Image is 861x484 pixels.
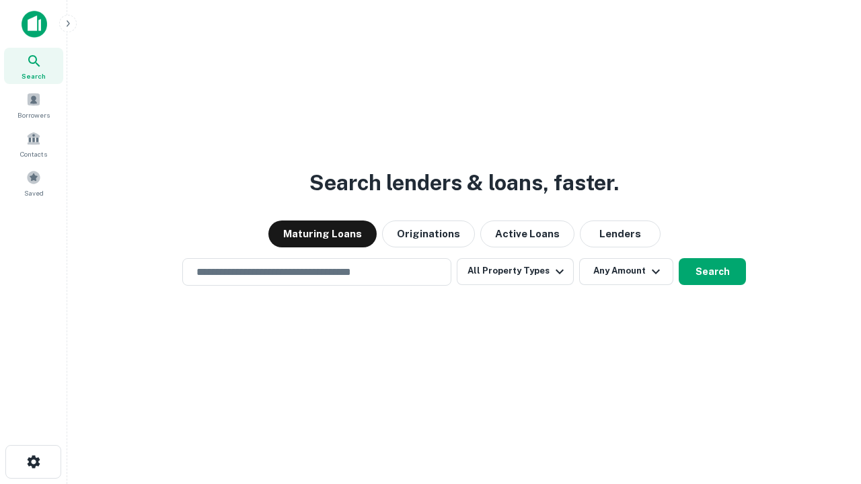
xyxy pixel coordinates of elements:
[382,220,475,247] button: Originations
[268,220,377,247] button: Maturing Loans
[457,258,574,285] button: All Property Types
[4,165,63,201] a: Saved
[17,110,50,120] span: Borrowers
[4,126,63,162] a: Contacts
[24,188,44,198] span: Saved
[22,71,46,81] span: Search
[580,220,661,247] button: Lenders
[4,87,63,123] a: Borrowers
[794,376,861,441] iframe: Chat Widget
[309,167,619,199] h3: Search lenders & loans, faster.
[480,220,574,247] button: Active Loans
[22,11,47,38] img: capitalize-icon.png
[679,258,746,285] button: Search
[4,48,63,84] a: Search
[579,258,673,285] button: Any Amount
[20,149,47,159] span: Contacts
